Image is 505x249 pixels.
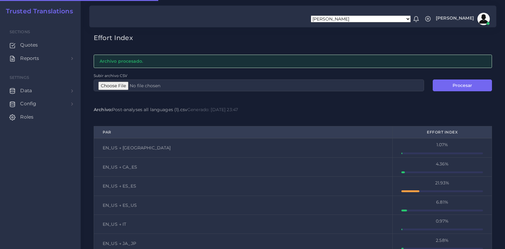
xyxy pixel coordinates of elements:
td: EN_US → CA_ES [94,157,393,176]
div: 2.58% [401,237,483,243]
div: Archivo procesado. [94,55,492,68]
a: Trusted Translations [2,7,73,15]
h3: Effort Index [94,34,492,42]
a: Reports [5,52,76,65]
label: Subir archivo CSV [94,73,127,78]
th: Par [94,126,393,138]
span: Roles [20,114,34,120]
div: 4.36% [401,161,483,167]
img: avatar [477,13,490,25]
div: Generado: [DATE] 23:47 [187,106,238,113]
span: Sections [10,29,30,34]
div: 6.81% [401,199,483,205]
span: Settings [10,75,29,80]
a: Config [5,97,76,110]
td: EN_US → IT [94,215,393,234]
td: EN_US → ES_ES [94,177,393,196]
td: EN_US → [GEOGRAPHIC_DATA] [94,138,393,157]
a: [PERSON_NAME]avatar [433,13,492,25]
div: Post-analyses all languages (1).csv [94,106,187,113]
strong: Archivo: [94,107,112,112]
th: Effort Index [393,126,492,138]
a: Data [5,84,76,97]
span: Reports [20,55,39,62]
a: Roles [5,111,76,124]
span: [PERSON_NAME] [436,16,474,20]
button: Procesar [433,79,492,91]
span: Data [20,87,32,94]
div: 21.93% [401,180,483,186]
a: Quotes [5,38,76,52]
span: Config [20,100,36,107]
td: EN_US → ES_US [94,196,393,215]
div: 0.97% [401,218,483,224]
span: Quotes [20,42,38,48]
div: 1.07% [401,142,483,148]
